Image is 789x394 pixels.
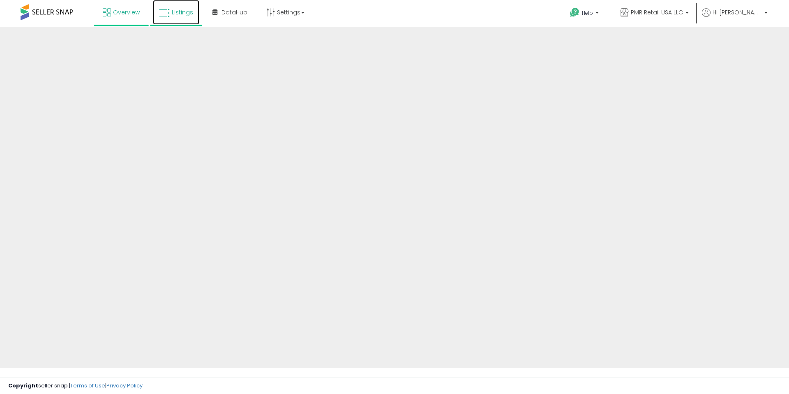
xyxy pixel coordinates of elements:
span: Help [582,9,593,16]
span: DataHub [221,8,247,16]
span: Overview [113,8,140,16]
i: Get Help [570,7,580,18]
a: Help [563,1,607,27]
span: PMR Retail USA LLC [631,8,683,16]
span: Hi [PERSON_NAME] [713,8,762,16]
span: Listings [172,8,193,16]
a: Hi [PERSON_NAME] [702,8,768,27]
